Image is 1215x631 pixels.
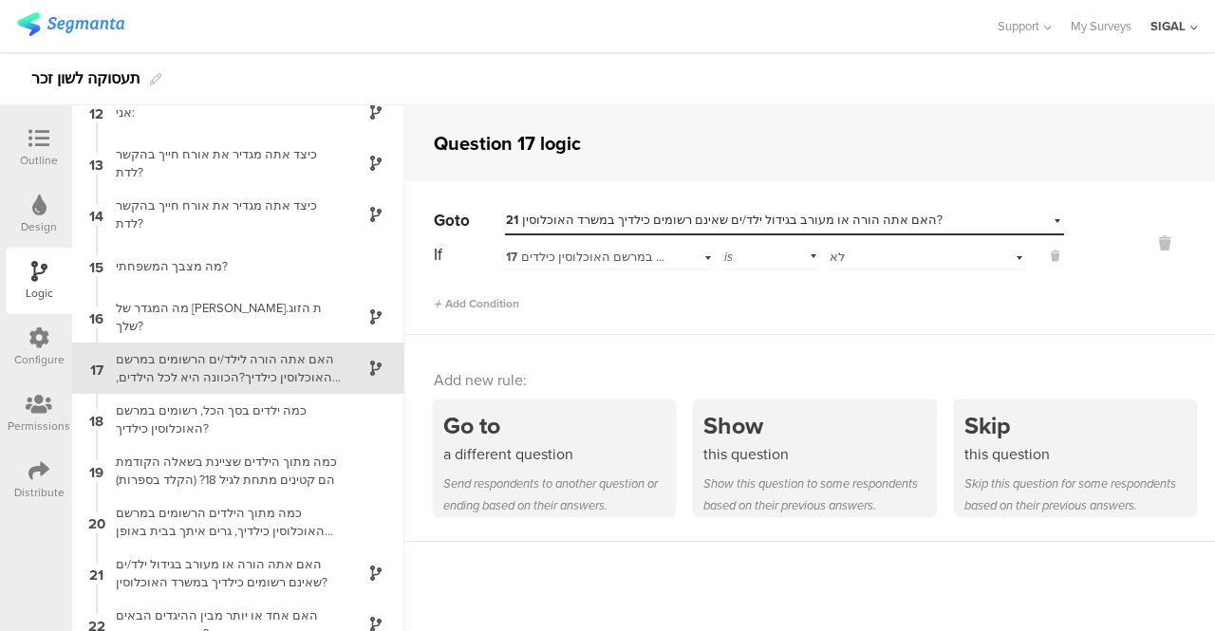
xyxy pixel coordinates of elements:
div: האם אתה הורה לילד/ים הרשומים במרשם האוכלוסין כילדיך?הכוונה היא לכל הילדים, בכל הגילאים, שאתה רשום... [506,249,670,266]
div: תעסוקה לשון זכר [31,64,140,94]
div: מה מצבך המשפחתי? [104,257,342,275]
div: מה המגדר של [PERSON_NAME].ת הזוג שלך? [104,299,342,335]
div: כיצד אתה מגדיר את אורח חייך בהקשר לדת? [104,196,342,232]
div: Skip this question for some respondents based on their previous answers. [964,473,1196,516]
span: 15 [89,255,103,276]
span: 20 [88,511,105,532]
span: Go [434,209,455,232]
div: כמה מתוך הילדים שציינת בשאלה הקודמת הם קטינים מתחת לגיל 18? (הקלד בספרות) [104,453,342,489]
span: to [455,209,470,232]
div: If [434,243,503,267]
div: האם אתה הורה או מעורב בגידול ילד/ים שאינם רשומים כילדיך במשרד האוכלוסין? [104,555,342,591]
span: 19 [89,460,103,481]
div: Design [21,218,57,235]
span: 17 [506,249,517,266]
span: 16 [89,306,103,327]
div: SIGAL [1150,17,1186,35]
div: a different question [443,443,675,465]
span: 12 [89,102,103,122]
div: Distribute [14,484,65,501]
div: Go to [443,408,675,443]
span: 21 [506,212,518,229]
img: segmanta logo [17,12,124,36]
span: לא [830,248,845,266]
div: Skip [964,408,1196,443]
span: 21 [89,563,103,584]
span: 17 [90,358,103,379]
div: Permissions [8,418,70,435]
div: Logic [26,285,53,302]
div: האם אתה הורה לילד/ים הרשומים במרשם האוכלוסין כילדיך?הכוונה היא לכל הילדים, בכל הגילאים, שאתה רשום... [104,350,342,386]
span: Add Condition [434,295,519,312]
div: Send respondents to another question or ending based on their answers. [443,473,675,516]
div: כמה מתוך הילדים הרשומים במרשם האוכלוסין כילדיך, גרים איתך בבית באופן קבוע? [104,504,342,540]
span: 14 [89,204,103,225]
div: Add new rule: [434,369,1187,391]
div: אני: [104,103,342,121]
div: Question 17 logic [434,129,581,158]
span: 13 [89,153,103,174]
div: this question [703,443,935,465]
span: is [724,248,733,266]
div: Configure [14,351,65,368]
span: האם אתה הורה או מעורב בגידול ילד/ים שאינם רשומים כילדיך במשרד האוכלוסין? [506,211,943,229]
div: כמה ילדים בסך הכל, רשומים במרשם האוכלוסין כילדיך? [104,401,342,437]
div: this question [964,443,1196,465]
span: Support [998,17,1039,35]
span: 18 [89,409,103,430]
div: כיצד אתה מגדיר את אורח חייך בהקשר לדת? [104,145,342,181]
div: Outline [20,152,58,169]
div: Show [703,408,935,443]
div: Show this question to some respondents based on their previous answers. [703,473,935,516]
